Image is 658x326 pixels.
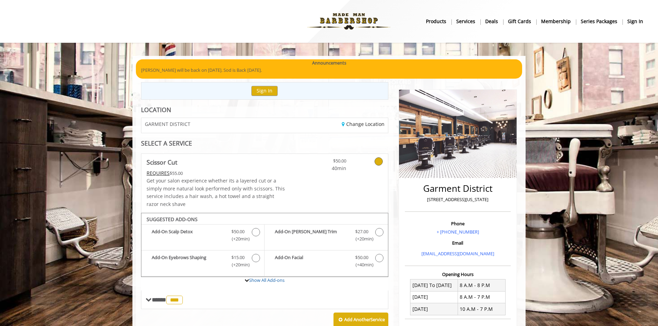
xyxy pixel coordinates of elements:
[147,177,285,208] p: Get your salon experience whether its a layered cut or a simply more natural look performed only ...
[351,235,372,243] span: (+20min )
[508,18,531,25] b: gift cards
[268,254,384,270] label: Add-On Facial
[251,86,278,96] button: Sign In
[152,228,225,243] b: Add-On Scalp Detox
[458,279,505,291] td: 8 A.M - 8 P.M
[485,18,498,25] b: Deals
[141,140,388,147] div: SELECT A SERVICE
[407,240,509,245] h3: Email
[141,106,171,114] b: LOCATION
[312,59,346,67] b: Announcements
[301,2,396,40] img: Made Man Barbershop logo
[355,228,368,235] span: $27.00
[407,184,509,194] h2: Garment District
[342,121,385,127] a: Change Location
[141,213,388,277] div: Scissor Cut Add-onS
[410,279,458,291] td: [DATE] To [DATE]
[228,261,248,268] span: (+20min )
[145,121,190,127] span: GARMENT DISTRICT
[145,228,261,244] label: Add-On Scalp Detox
[410,303,458,315] td: [DATE]
[306,165,346,172] span: 40min
[145,254,261,270] label: Add-On Eyebrows Shaping
[141,67,517,74] p: [PERSON_NAME] will be back on [DATE]. Sod is Back [DATE].
[275,254,348,268] b: Add-On Facial
[231,228,245,235] span: $50.00
[458,291,505,303] td: 8 A.M - 7 P.M
[344,316,385,323] b: Add Another Service
[426,18,446,25] b: products
[407,196,509,203] p: [STREET_ADDRESS][US_STATE]
[503,16,536,26] a: Gift cardsgift cards
[541,18,571,25] b: Membership
[147,157,177,167] b: Scissor Cut
[456,18,475,25] b: Services
[228,235,248,243] span: (+20min )
[306,154,346,172] a: $50.00
[581,18,617,25] b: Series packages
[421,16,451,26] a: Productsproducts
[147,170,170,176] span: This service needs some Advance to be paid before we block your appointment
[576,16,622,26] a: Series packagesSeries packages
[231,254,245,261] span: $15.00
[410,291,458,303] td: [DATE]
[268,228,384,244] label: Add-On Beard Trim
[147,216,198,223] b: SUGGESTED ADD-ONS
[152,254,225,268] b: Add-On Eyebrows Shaping
[458,303,505,315] td: 10 A.M - 7 P.M
[407,221,509,226] h3: Phone
[480,16,503,26] a: DealsDeals
[147,169,285,177] div: $55.00
[351,261,372,268] span: (+40min )
[421,250,494,257] a: [EMAIL_ADDRESS][DOMAIN_NAME]
[627,18,643,25] b: sign in
[536,16,576,26] a: MembershipMembership
[451,16,480,26] a: ServicesServices
[405,272,511,277] h3: Opening Hours
[355,254,368,261] span: $50.00
[249,277,285,283] a: Show All Add-ons
[275,228,348,243] b: Add-On [PERSON_NAME] Trim
[437,229,479,235] a: + [PHONE_NUMBER]
[622,16,648,26] a: sign insign in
